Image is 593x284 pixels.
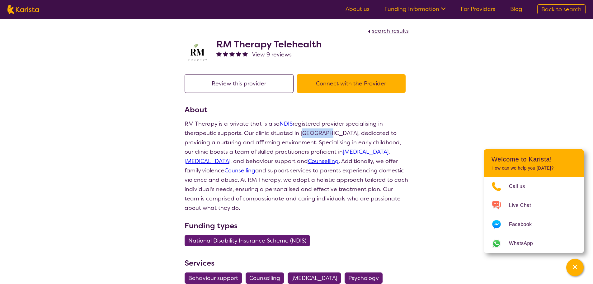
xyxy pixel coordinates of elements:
[249,272,280,284] span: Counselling
[366,27,409,35] a: search results
[252,51,292,58] span: View 9 reviews
[484,177,584,253] ul: Choose channel
[246,274,288,282] a: Counselling
[348,272,379,284] span: Psychology
[492,156,576,163] h2: Welcome to Karista!
[185,237,314,244] a: National Disability Insurance Scheme (NDIS)
[223,51,228,56] img: fullstar
[185,74,294,93] button: Review this provider
[509,182,533,191] span: Call us
[185,80,297,87] a: Review this provider
[492,166,576,171] p: How can we help you [DATE]?
[252,50,292,59] a: View 9 reviews
[343,148,388,156] a: [MEDICAL_DATA]
[216,51,222,56] img: fullstar
[509,201,539,210] span: Live Chat
[242,51,248,56] img: fullstar
[185,104,409,115] h3: About
[484,149,584,253] div: Channel Menu
[185,157,230,165] a: [MEDICAL_DATA]
[188,272,238,284] span: Behaviour support
[346,5,369,13] a: About us
[566,259,584,276] button: Channel Menu
[484,234,584,253] a: Web link opens in a new tab.
[461,5,495,13] a: For Providers
[229,51,235,56] img: fullstar
[372,27,409,35] span: search results
[216,39,322,50] h2: RM Therapy Telehealth
[291,272,337,284] span: [MEDICAL_DATA]
[7,5,39,14] img: Karista logo
[185,274,246,282] a: Behaviour support
[509,239,540,248] span: WhatsApp
[345,274,386,282] a: Psychology
[185,220,409,231] h3: Funding types
[308,157,339,165] a: Counselling
[509,220,539,229] span: Facebook
[288,274,345,282] a: [MEDICAL_DATA]
[188,235,306,246] span: National Disability Insurance Scheme (NDIS)
[537,4,586,14] a: Back to search
[510,5,522,13] a: Blog
[297,80,409,87] a: Connect with the Provider
[297,74,406,93] button: Connect with the Provider
[384,5,446,13] a: Funding Information
[185,119,409,213] p: RM Therapy is a private that is also registered provider specialising in therapeutic supports. Ou...
[185,41,209,64] img: b3hjthhf71fnbidirs13.png
[185,258,409,269] h3: Services
[224,167,255,174] a: Counselling
[280,120,293,128] a: NDIS
[541,6,581,13] span: Back to search
[236,51,241,56] img: fullstar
